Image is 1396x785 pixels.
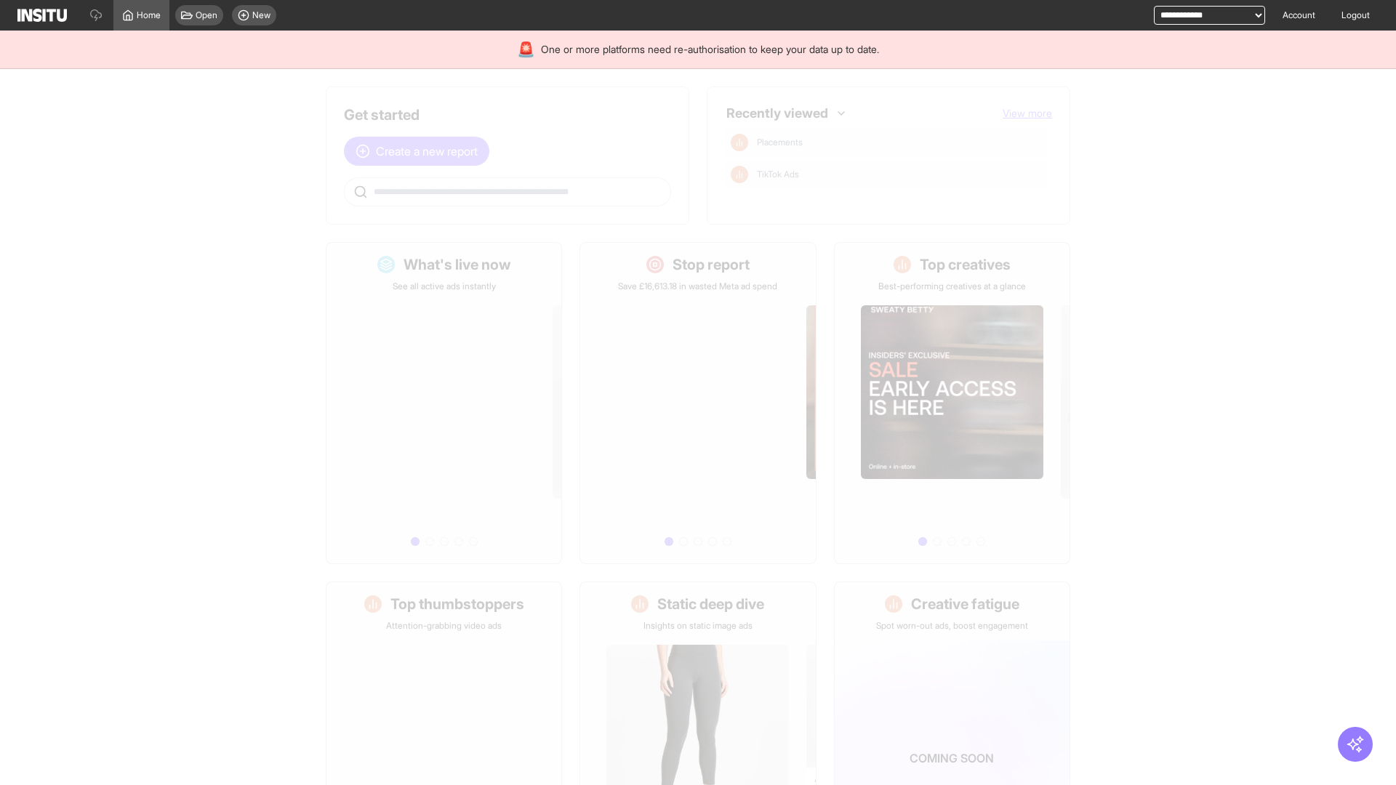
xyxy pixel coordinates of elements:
span: Home [137,9,161,21]
span: New [252,9,270,21]
span: Open [196,9,217,21]
span: One or more platforms need re-authorisation to keep your data up to date. [541,42,879,57]
div: 🚨 [517,39,535,60]
img: Logo [17,9,67,22]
